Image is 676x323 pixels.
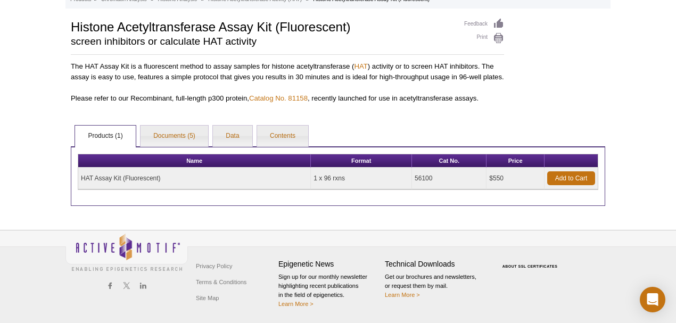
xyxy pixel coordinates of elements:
th: Name [78,154,311,168]
p: Sign up for our monthly newsletter highlighting recent publications in the field of epigenetics. [278,272,380,309]
p: Please refer to our Recombinant, full-length p300 protein, , recently launched for use in acetylt... [71,93,504,104]
p: The HAT Assay Kit is a fluorescent method to assay samples for histone acetyltransferase ( ) acti... [71,61,504,82]
td: 56100 [412,168,487,189]
p: Get our brochures and newsletters, or request them by mail. [385,272,486,300]
a: HAT [354,62,367,70]
a: ABOUT SSL CERTIFICATES [502,264,558,268]
td: 1 x 96 rxns [311,168,412,189]
a: Print [464,32,504,44]
a: Contents [257,126,308,147]
h4: Epigenetic News [278,260,380,269]
td: HAT Assay Kit (Fluorescent) [78,168,311,189]
a: Learn More > [278,301,314,307]
a: Data [213,126,252,147]
th: Format [311,154,412,168]
table: Click to Verify - This site chose Symantec SSL for secure e-commerce and confidential communicati... [491,249,571,272]
div: Open Intercom Messenger [640,287,665,312]
a: Privacy Policy [193,258,235,274]
a: Catalog No. 81158 [249,94,308,102]
a: Products (1) [75,126,135,147]
h2: screen inhibitors or calculate HAT activity [71,37,454,46]
img: Active Motif, [65,230,188,274]
th: Price [487,154,545,168]
td: $550 [487,168,545,189]
a: Terms & Conditions [193,274,249,290]
th: Cat No. [412,154,487,168]
a: Feedback [464,18,504,30]
a: Documents (5) [141,126,208,147]
h1: Histone Acetyltransferase Assay Kit (Fluorescent) [71,18,454,34]
a: Site Map [193,290,221,306]
h4: Technical Downloads [385,260,486,269]
a: Add to Cart [547,171,595,185]
a: Learn More > [385,292,420,298]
